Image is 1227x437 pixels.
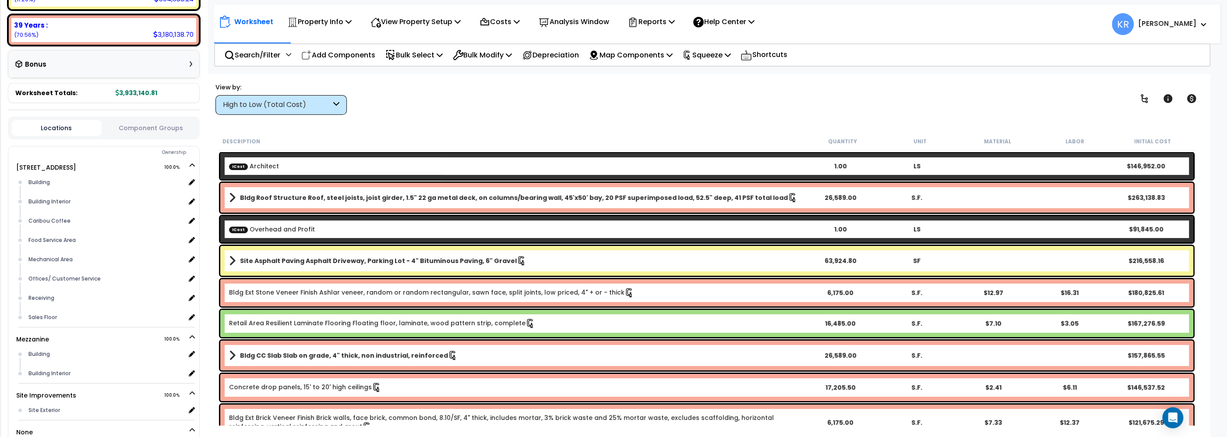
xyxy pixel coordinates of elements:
[301,49,375,61] p: Add Components
[370,16,461,28] p: View Property Setup
[287,16,352,28] p: Property Info
[164,162,187,173] span: 100.0%
[16,335,49,344] a: Mezzanine 100.0%
[1108,351,1185,360] div: $157,865.55
[480,16,520,28] p: Costs
[879,256,956,265] div: SF
[984,138,1011,145] small: Material
[26,147,199,158] div: Ownership
[229,226,248,233] span: ICost
[879,225,956,234] div: LS
[802,256,879,265] div: 63,924.80
[1108,162,1185,171] div: $146,952.00
[26,196,185,207] div: Building Interior
[296,45,380,65] div: Add Components
[116,89,157,97] b: 3,933,140.81
[802,319,879,328] div: 16,485.00
[879,383,956,392] div: S.F.
[11,120,102,136] button: Locations
[229,163,248,170] span: ICost
[589,49,672,61] p: Map Components
[26,235,185,245] div: Food Service Area
[802,225,879,234] div: 1.00
[229,413,802,432] a: Individual Item
[955,319,1032,328] div: $7.10
[16,428,33,437] a: None
[16,163,76,172] a: [STREET_ADDRESS] 100.0%
[453,49,512,61] p: Bulk Modify
[628,16,674,28] p: Reports
[240,193,788,202] b: Bldg Roof Structure Roof, steel joists, joist girder, 1.5" 22 ga metal deck, on columns/bearing w...
[955,288,1032,297] div: $12.97
[222,138,260,145] small: Description
[955,418,1032,427] div: $7.33
[215,83,347,92] div: View by:
[164,334,187,345] span: 100.0%
[539,16,609,28] p: Analysis Window
[802,193,879,202] div: 26,589.00
[1108,319,1185,328] div: $167,276.59
[1108,288,1185,297] div: $180,825.61
[385,49,443,61] p: Bulk Select
[879,351,956,360] div: S.F.
[26,216,185,226] div: Caribou Coffee
[1108,256,1185,265] div: $216,558.16
[828,138,857,145] small: Quantity
[229,255,802,267] a: Assembly Title
[1032,383,1108,392] div: $6.11
[693,16,754,28] p: Help Center
[879,418,956,427] div: S.F.
[26,177,185,188] div: Building
[740,49,787,61] p: Shortcuts
[1162,407,1183,428] div: Open Intercom Messenger
[517,45,583,65] div: Depreciation
[229,319,535,328] a: Individual Item
[913,138,927,145] small: Unit
[14,31,39,39] small: (70.56%)
[240,351,448,360] b: Bldg CC Slab Slab on grade, 4" thick, non industrial, reinforced
[25,61,46,68] h3: Bonus
[229,383,381,392] a: Individual Item
[802,288,879,297] div: 6,175.00
[802,162,879,171] div: 1.00
[682,49,730,61] p: Squeeze
[164,390,187,401] span: 100.0%
[15,89,78,97] span: Worksheet Totals:
[1108,225,1185,234] div: $91,845.00
[955,383,1032,392] div: $2.41
[1032,319,1108,328] div: $3.05
[879,193,956,202] div: S.F.
[736,44,792,66] div: Shortcuts
[802,383,879,392] div: 17,205.50
[26,274,185,284] div: Offices/ Customer Service
[223,100,331,110] div: High to Low (Total Cost)
[153,30,194,39] div: 3,180,138.70
[106,123,196,133] button: Component Groups
[1065,138,1084,145] small: Labor
[879,162,956,171] div: LS
[229,288,634,298] a: Individual Item
[1108,383,1185,392] div: $146,537.52
[26,293,185,303] div: Receiving
[879,319,956,328] div: S.F.
[1138,19,1196,28] b: [PERSON_NAME]
[1032,418,1108,427] div: $12.37
[26,254,185,265] div: Mechanical Area
[1108,418,1185,427] div: $121,675.29
[26,312,185,323] div: Sales Floor
[522,49,578,61] p: Depreciation
[26,349,185,359] div: Building
[229,162,279,171] a: Custom Item
[14,21,48,30] b: 39 Years :
[16,391,76,400] a: Site Improvements 100.0%
[802,351,879,360] div: 26,589.00
[1108,193,1185,202] div: $263,138.83
[802,418,879,427] div: 6,175.00
[1032,288,1108,297] div: $16.31
[229,349,802,362] a: Assembly Title
[26,368,185,379] div: Building Interior
[229,192,802,204] a: Assembly Title
[1134,138,1171,145] small: Initial Cost
[234,16,273,28] p: Worksheet
[240,256,517,265] b: Site Asphalt Paving Asphalt Driveway, Parking Lot - 4" Bituminous Paving, 6" Gravel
